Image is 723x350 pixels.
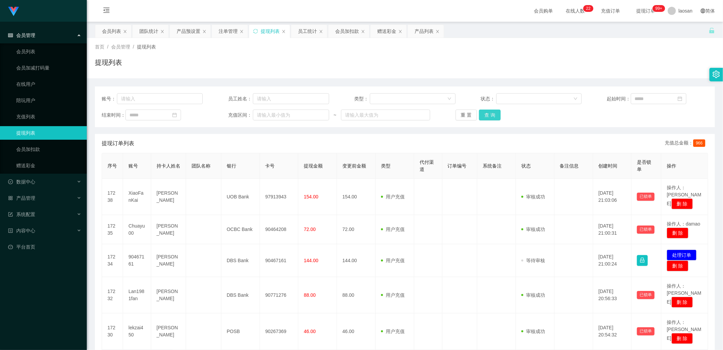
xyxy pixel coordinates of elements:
[95,57,122,67] h1: 提现列表
[583,5,593,12] sup: 22
[598,8,624,13] span: 充值订单
[637,291,655,299] button: 已锁单
[361,30,365,34] i: 图标: close
[8,195,35,201] span: 产品管理
[335,25,359,38] div: 会员加扣款
[151,179,186,215] td: [PERSON_NAME]
[354,95,370,102] span: 类型：
[599,163,618,169] span: 创建时间
[16,159,81,172] a: 赠送彩金
[563,8,588,13] span: 在线人数
[8,7,19,16] img: logo.9652507e.png
[227,163,236,169] span: 银行
[381,194,405,199] span: 用户充值
[436,30,440,34] i: 图标: close
[415,25,434,38] div: 产品列表
[192,163,210,169] span: 团队名称
[177,25,200,38] div: 产品预设置
[709,27,715,34] i: 图标: unlock
[329,112,341,119] span: ~
[260,244,299,277] td: 90467161
[16,61,81,75] a: 会员加减打码量
[667,250,697,260] button: 处理订单
[521,329,545,334] span: 审核成功
[137,44,156,50] span: 提现列表
[228,112,253,119] span: 充值区间：
[16,110,81,123] a: 充值列表
[95,0,118,22] i: 图标: menu-fold
[102,313,123,350] td: 17230
[667,283,701,305] span: 操作人：[PERSON_NAME]
[304,329,316,334] span: 46.00
[260,277,299,313] td: 90771276
[637,159,651,172] span: 是否锁单
[667,221,700,227] span: 操作人：damao
[637,255,648,266] button: 图标: lock
[8,240,81,254] a: 图标: dashboard平台首页
[202,30,206,34] i: 图标: close
[151,244,186,277] td: [PERSON_NAME]
[107,163,117,169] span: 序号
[637,193,655,201] button: 已锁单
[560,163,579,169] span: 备注信息
[95,44,104,50] span: 首页
[447,97,451,101] i: 图标: down
[221,244,260,277] td: DBS Bank
[102,95,117,102] span: 账号：
[253,29,258,34] i: 图标: sync
[665,139,708,148] div: 充值总金额：
[667,185,701,207] span: 操作人：[PERSON_NAME]
[228,95,253,102] span: 员工姓名：
[588,5,591,12] p: 2
[8,179,35,184] span: 数据中心
[102,25,121,38] div: 会员列表
[593,277,632,313] td: [DATE] 20:56:33
[102,179,123,215] td: 17238
[381,258,405,263] span: 用户充值
[8,179,13,184] i: 图标: check-circle-o
[593,244,632,277] td: [DATE] 21:00:24
[304,194,318,199] span: 154.00
[653,5,665,12] sup: 965
[667,228,688,238] button: 删 除
[377,25,396,38] div: 赠送彩金
[8,196,13,200] i: 图标: appstore-o
[667,163,676,169] span: 操作
[160,30,164,34] i: 图标: close
[102,215,123,244] td: 17235
[671,297,693,308] button: 删 除
[298,25,317,38] div: 员工统计
[102,112,125,119] span: 结束时间：
[521,292,545,298] span: 审核成功
[8,212,35,217] span: 系统配置
[16,45,81,58] a: 会员列表
[521,194,545,199] span: 审核成功
[260,215,299,244] td: 90464208
[221,179,260,215] td: UOB Bank
[253,93,329,104] input: 请输入
[16,94,81,107] a: 陪玩用户
[16,126,81,140] a: 提现列表
[593,179,632,215] td: [DATE] 21:03:06
[102,277,123,313] td: 17232
[151,215,186,244] td: [PERSON_NAME]
[574,97,578,101] i: 图标: down
[117,93,203,104] input: 请输入
[304,292,316,298] span: 88.00
[304,227,316,232] span: 72.00
[448,163,467,169] span: 订单编号
[8,33,35,38] span: 会员管理
[261,25,280,38] div: 提现列表
[521,163,531,169] span: 状态
[111,44,130,50] span: 会员管理
[102,139,134,148] span: 提现订单列表
[456,110,477,120] button: 重 置
[221,313,260,350] td: POSB
[123,277,151,313] td: Lan1981fan
[265,163,275,169] span: 卡号
[337,313,376,350] td: 46.00
[16,142,81,156] a: 会员加扣款
[123,215,151,244] td: Chuayu00
[128,163,138,169] span: 账号
[342,163,366,169] span: 变更前金额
